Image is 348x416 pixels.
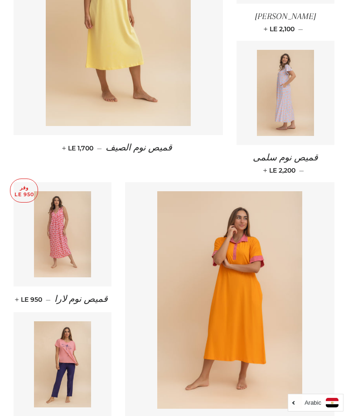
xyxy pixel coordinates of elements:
[14,135,223,161] a: قميص نوم الصيف — LE 1,700
[54,294,108,304] span: قميص نوم لارا
[46,295,51,304] span: —
[14,286,111,312] a: قميص نوم لارا — LE 950
[17,295,42,304] span: LE 950
[255,11,316,21] span: [PERSON_NAME]
[10,179,38,202] p: وفر LE 950
[299,166,304,174] span: —
[265,166,295,174] span: LE 2,200
[237,4,334,41] a: [PERSON_NAME] — LE 2,100
[253,153,318,163] span: قميص نوم سلمى
[293,398,338,407] a: Arabic
[298,25,303,33] span: —
[237,145,334,182] a: قميص نوم سلمى — LE 2,200
[64,144,93,152] span: LE 1,700
[106,143,172,153] span: قميص نوم الصيف
[97,144,102,152] span: —
[266,25,295,33] span: LE 2,100
[304,400,321,406] i: Arabic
